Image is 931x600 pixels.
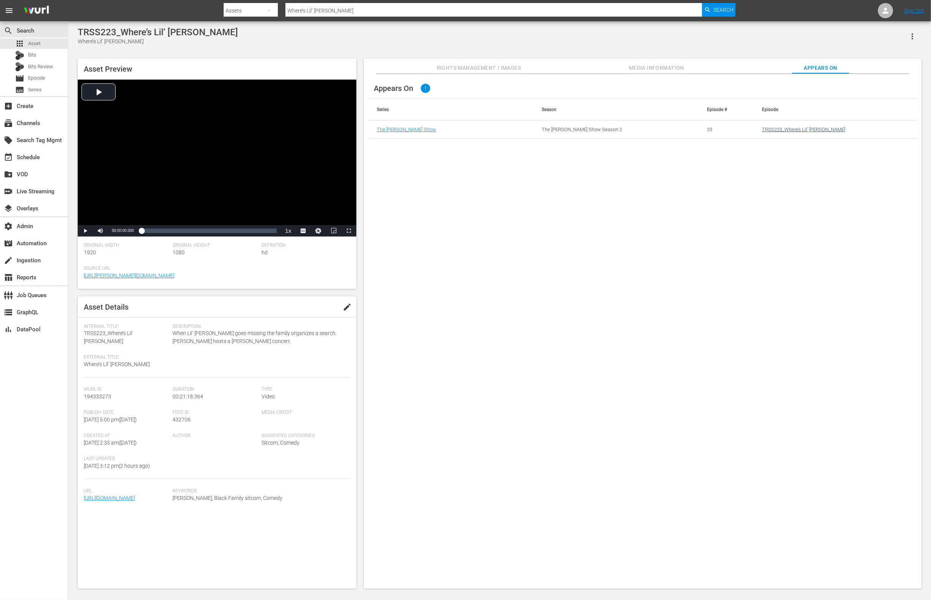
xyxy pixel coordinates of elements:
button: edit [338,298,356,316]
span: When Lil’ [PERSON_NAME] goes missing the family organizes a search. [PERSON_NAME] hosts a [PERSON... [172,329,346,345]
div: Progress Bar [141,229,277,233]
span: Series [28,86,42,94]
span: Keywords [172,488,346,494]
span: GraphQL [4,308,13,317]
button: Captions [296,225,311,237]
span: 1080 [172,249,185,255]
span: Bits Review [28,63,53,70]
span: Url [84,488,169,494]
span: Bits [28,51,36,59]
span: Job Queues [4,291,13,300]
span: Created At [84,433,169,439]
span: Suggested Categories [262,433,346,439]
span: Search [713,3,734,17]
span: Create [4,102,13,111]
span: Original Height [172,243,257,249]
span: Publish Date [84,410,169,416]
span: Definition [262,243,346,249]
span: Episode [15,74,24,83]
span: DataPool [4,325,13,334]
span: hd [262,249,268,255]
span: Description: [172,324,346,330]
span: menu [5,6,14,15]
span: Source Url [84,266,346,272]
span: Live Streaming [4,187,13,196]
span: Appears On [374,84,413,93]
th: Season [533,99,698,120]
span: Wurl Id [84,387,169,393]
span: 1920 [84,249,96,255]
a: [URL][PERSON_NAME][DOMAIN_NAME] [84,273,174,279]
button: Play [78,225,93,237]
button: Playback Rate [281,225,296,237]
span: Last Updated [84,456,169,462]
button: Picture-in-Picture [326,225,341,237]
span: edit [343,302,352,312]
span: Internal Title: [84,324,169,330]
span: 194333273 [84,393,111,399]
span: 1 [421,84,430,93]
div: TRSS223_Where’s Lil’ [PERSON_NAME] [78,27,238,38]
td: 23 [698,121,753,139]
span: Media Credit [262,410,346,416]
th: Episode # [698,99,753,120]
div: Bits [15,51,24,60]
span: Channels [4,119,13,128]
div: Where’s Lil’ [PERSON_NAME] [78,38,238,45]
span: Search Tag Mgmt [4,136,13,145]
th: Episode [753,99,918,120]
span: Asset [28,40,41,47]
span: Duration [172,387,257,393]
span: 00:21:18.364 [172,393,203,399]
span: 432706 [172,417,191,423]
span: External Title: [84,354,169,360]
a: The [PERSON_NAME] Show [377,127,436,132]
span: Admin [4,222,13,231]
span: Series [15,85,24,94]
button: Jump To Time [311,225,326,237]
span: Schedule [4,153,13,162]
span: Episode [28,74,45,82]
span: Asset Preview [84,64,132,74]
span: Automation [4,239,13,248]
td: The [PERSON_NAME] Show Season 2 [533,121,698,139]
span: VOD [4,170,13,179]
span: Feed ID [172,410,257,416]
button: Search [702,3,735,17]
span: Original Width [84,243,169,249]
span: Media Information [628,63,685,73]
span: Appears On [792,63,849,73]
span: [DATE] 3:12 pm ( 2 hours ago ) [84,463,150,469]
span: Video [262,393,275,399]
span: Sitcom, Comedy [262,440,299,446]
img: ans4CAIJ8jUAAAAAAAAAAAAAAAAAAAAAAAAgQb4GAAAAAAAAAAAAAAAAAAAAAAAAJMjXAAAAAAAAAAAAAAAAAAAAAAAAgAT5G... [18,2,55,20]
button: Mute [93,225,108,237]
span: Ingestion [4,256,13,265]
span: Overlays [4,204,13,213]
th: Series [368,99,533,120]
span: TRSS223_Where’s Lil’ [PERSON_NAME] [84,330,133,344]
span: Asset Details [84,302,129,312]
span: [PERSON_NAME], Black Family sitcom, Comedy [172,494,346,502]
span: Type [262,387,346,393]
a: Sign Out [904,8,924,14]
div: Bits Review [15,62,24,71]
span: Reports [4,273,13,282]
div: Video Player [78,80,356,237]
span: Where’s Lil’ [PERSON_NAME] [84,361,150,367]
span: Rights Management / Images [437,63,521,73]
button: Fullscreen [341,225,356,237]
span: Author [172,433,257,439]
span: Asset [15,39,24,48]
a: [URL][DOMAIN_NAME] [84,495,135,501]
span: Search [4,26,13,35]
span: 00:00:00.000 [112,229,134,233]
span: [DATE] 5:00 pm ( [DATE] ) [84,417,137,423]
a: TRSS223_Where’s Lil’ [PERSON_NAME] [762,127,845,132]
span: [DATE] 2:35 am ( [DATE] ) [84,440,137,446]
